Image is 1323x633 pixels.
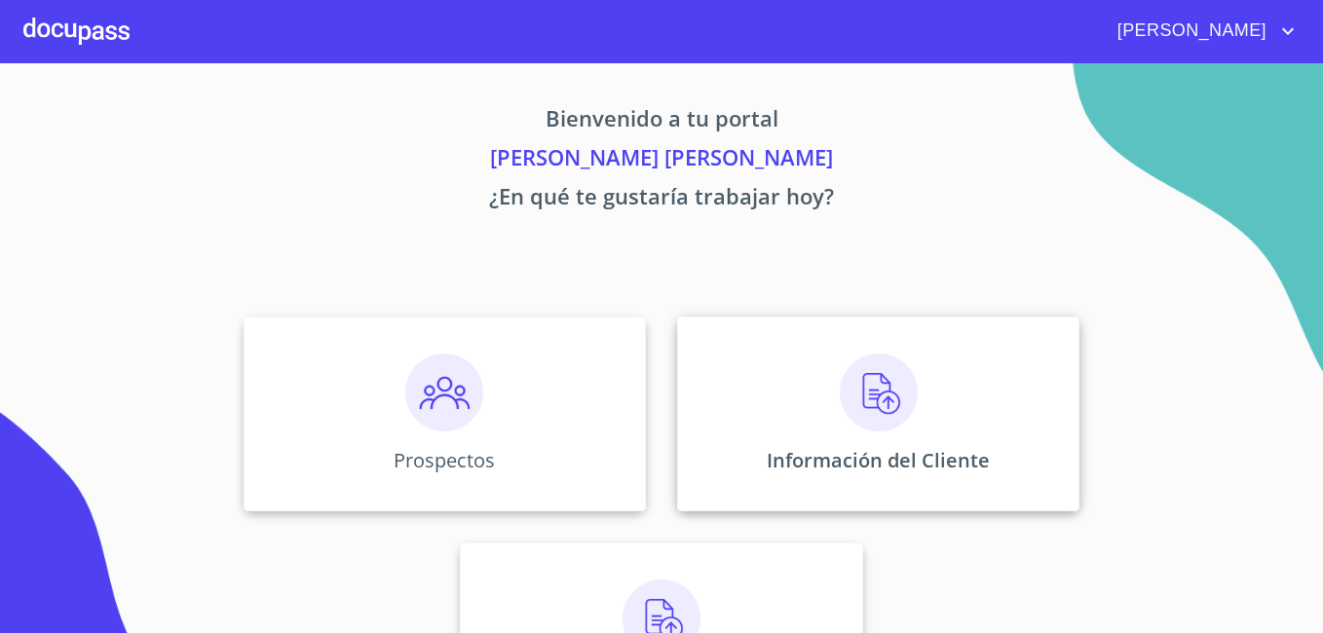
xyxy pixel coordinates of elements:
img: carga.png [840,354,918,431]
p: Información del Cliente [767,447,990,473]
span: [PERSON_NAME] [1103,16,1276,47]
p: ¿En qué te gustaría trabajar hoy? [61,180,1262,219]
img: prospectos.png [405,354,483,431]
p: Prospectos [394,447,495,473]
p: [PERSON_NAME] [PERSON_NAME] [61,141,1262,180]
button: account of current user [1103,16,1300,47]
p: Bienvenido a tu portal [61,102,1262,141]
